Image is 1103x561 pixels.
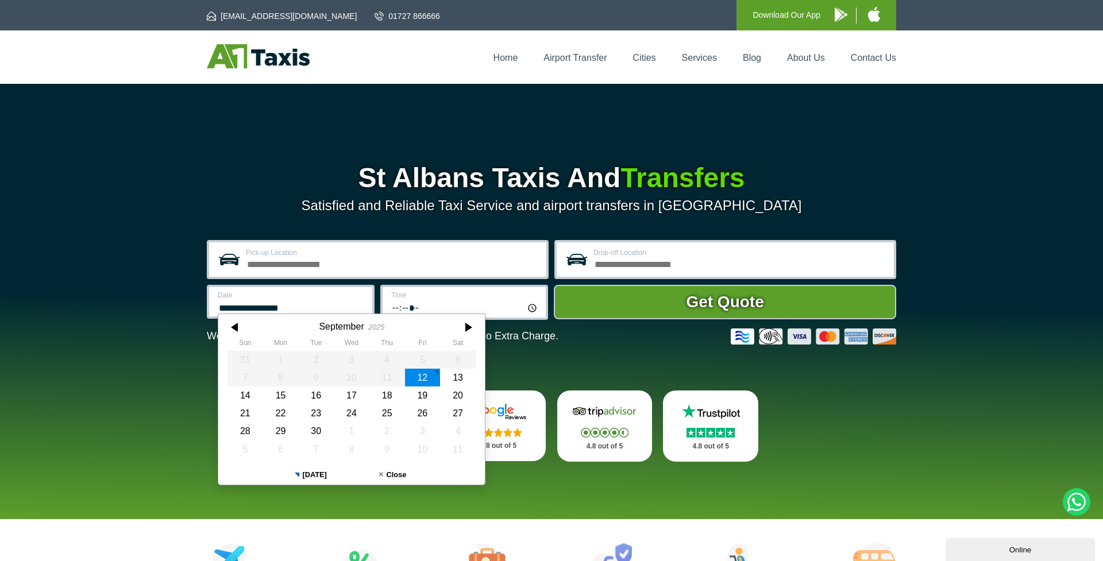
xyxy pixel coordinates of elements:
[440,339,476,350] th: Saturday
[369,386,405,404] div: 18 September 2025
[334,351,369,369] div: 03 September 2025
[369,404,405,422] div: 25 September 2025
[207,330,558,342] p: We Now Accept Card & Contactless Payment In
[263,351,299,369] div: 01 September 2025
[554,285,896,319] button: Get Quote
[405,422,441,440] div: 03 October 2025
[946,536,1097,561] iframe: chat widget
[227,422,263,440] div: 28 September 2025
[263,422,299,440] div: 29 September 2025
[207,10,357,22] a: [EMAIL_ADDRESS][DOMAIN_NAME]
[227,369,263,386] div: 07 September 2025
[440,422,476,440] div: 04 October 2025
[676,439,746,454] p: 4.8 out of 5
[269,465,352,485] button: [DATE]
[493,53,518,63] a: Home
[440,386,476,404] div: 20 September 2025
[375,10,440,22] a: 01727 866666
[391,292,539,299] label: Time
[543,53,607,63] a: Airport Transfer
[227,440,263,458] div: 05 October 2025
[369,369,405,386] div: 11 September 2025
[676,403,745,420] img: Trustpilot
[298,422,334,440] div: 30 September 2025
[440,369,476,386] div: 13 September 2025
[334,422,369,440] div: 01 October 2025
[405,339,441,350] th: Friday
[298,404,334,422] div: 23 September 2025
[369,440,405,458] div: 09 October 2025
[227,404,263,422] div: 21 September 2025
[663,390,758,462] a: Trustpilot Stars 4.8 out of 5
[851,53,896,63] a: Contact Us
[405,386,441,404] div: 19 September 2025
[440,440,476,458] div: 11 October 2025
[440,351,476,369] div: 06 September 2025
[405,404,441,422] div: 26 September 2025
[620,163,745,193] span: Transfers
[405,369,441,386] div: 12 September 2025
[334,369,369,386] div: 10 September 2025
[263,369,299,386] div: 08 September 2025
[263,386,299,404] div: 15 September 2025
[334,339,369,350] th: Wednesday
[369,422,405,440] div: 02 October 2025
[557,390,653,462] a: Tripadvisor Stars 4.8 out of 5
[207,198,896,214] p: Satisfied and Reliable Taxi Service and airport transfers in [GEOGRAPHIC_DATA]
[427,330,558,342] span: The Car at No Extra Charge.
[352,465,434,485] button: Close
[263,404,299,422] div: 22 September 2025
[369,351,405,369] div: 04 September 2025
[743,53,761,63] a: Blog
[298,339,334,350] th: Tuesday
[682,53,717,63] a: Services
[405,351,441,369] div: 05 September 2025
[405,440,441,458] div: 10 October 2025
[227,386,263,404] div: 14 September 2025
[334,404,369,422] div: 24 September 2025
[369,339,405,350] th: Thursday
[298,369,334,386] div: 09 September 2025
[787,53,825,63] a: About Us
[298,440,334,458] div: 07 October 2025
[368,323,384,331] div: 2025
[319,321,364,332] div: September
[570,403,639,420] img: Tripadvisor
[263,339,299,350] th: Monday
[475,428,522,437] img: Stars
[227,339,263,350] th: Sunday
[593,249,887,256] label: Drop-off Location
[334,386,369,404] div: 17 September 2025
[334,440,369,458] div: 08 October 2025
[868,7,880,22] img: A1 Taxis iPhone App
[464,403,533,420] img: Google
[731,328,896,345] img: Credit And Debit Cards
[451,390,546,461] a: Google Stars 4.8 out of 5
[835,7,847,22] img: A1 Taxis Android App
[753,8,820,22] p: Download Our App
[464,439,534,453] p: 4.8 out of 5
[298,386,334,404] div: 16 September 2025
[218,292,365,299] label: Date
[581,428,628,438] img: Stars
[570,439,640,454] p: 4.8 out of 5
[687,428,735,438] img: Stars
[246,249,539,256] label: Pick-up Location
[263,440,299,458] div: 06 October 2025
[440,404,476,422] div: 27 September 2025
[227,351,263,369] div: 31 August 2025
[207,44,310,68] img: A1 Taxis St Albans LTD
[633,53,656,63] a: Cities
[298,351,334,369] div: 02 September 2025
[207,164,896,192] h1: St Albans Taxis And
